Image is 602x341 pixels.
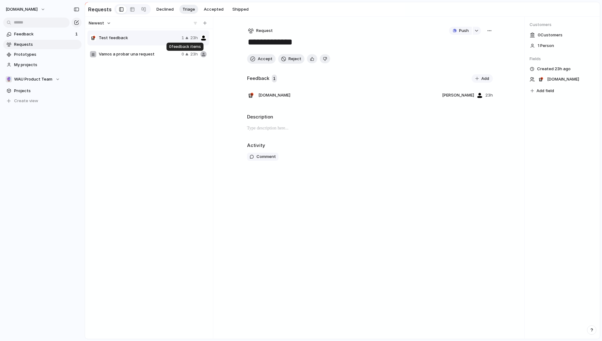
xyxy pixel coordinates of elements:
[481,76,489,82] span: Add
[247,142,265,149] h2: Activity
[278,54,304,64] button: Reject
[14,88,79,94] span: Projects
[14,31,73,37] span: Feedback
[6,76,12,82] div: 🔮
[99,51,179,57] span: Vamos a probar una request
[3,86,82,96] a: Projects
[179,5,198,14] button: Triage
[232,6,249,13] span: Shipped
[14,98,38,104] span: Create view
[485,92,493,98] span: 23h
[247,75,269,82] h2: Feedback
[258,56,272,62] span: Accept
[442,92,474,98] span: [PERSON_NAME]
[3,96,82,106] button: Create view
[190,35,198,41] span: 23h
[3,40,82,49] a: Requests
[88,6,112,13] h2: Requests
[247,54,276,64] button: Accept
[182,51,184,57] span: 0
[190,51,198,57] span: 23h
[89,20,104,26] span: Newest
[530,56,595,62] span: Fields
[88,19,112,27] button: Newest
[247,27,274,35] button: Request
[258,92,290,98] span: [DOMAIN_NAME]
[530,22,595,28] span: Customers
[256,28,273,34] span: Request
[272,75,277,83] span: 1
[204,6,224,13] span: Accepted
[166,43,203,51] div: 0 feedback item s
[288,56,301,62] span: Reject
[201,5,227,14] button: Accepted
[449,27,472,35] button: Push
[536,88,554,94] span: Add field
[153,5,177,14] button: Declined
[3,29,82,39] a: Feedback1
[99,35,179,41] span: Test feedback
[182,6,195,13] span: Triage
[14,51,79,58] span: Prototypes
[538,43,554,49] span: 1 Person
[3,60,82,70] a: My projects
[472,74,493,83] button: Add
[547,76,579,82] span: [DOMAIN_NAME]
[459,28,469,34] span: Push
[3,4,49,14] button: [DOMAIN_NAME]
[14,62,79,68] span: My projects
[182,35,184,41] span: 1
[537,66,571,72] span: Created 23h ago
[256,154,276,160] span: Comment
[530,87,555,95] button: Add field
[6,6,38,13] span: [DOMAIN_NAME]
[75,31,79,37] span: 1
[3,50,82,59] a: Prototypes
[229,5,252,14] button: Shipped
[247,153,278,161] button: Comment
[247,113,493,121] h2: Description
[156,6,174,13] span: Declined
[14,76,52,82] span: WAU Product Team
[538,32,562,38] span: 0 Customer s
[14,41,79,48] span: Requests
[3,75,82,84] button: 🔮WAU Product Team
